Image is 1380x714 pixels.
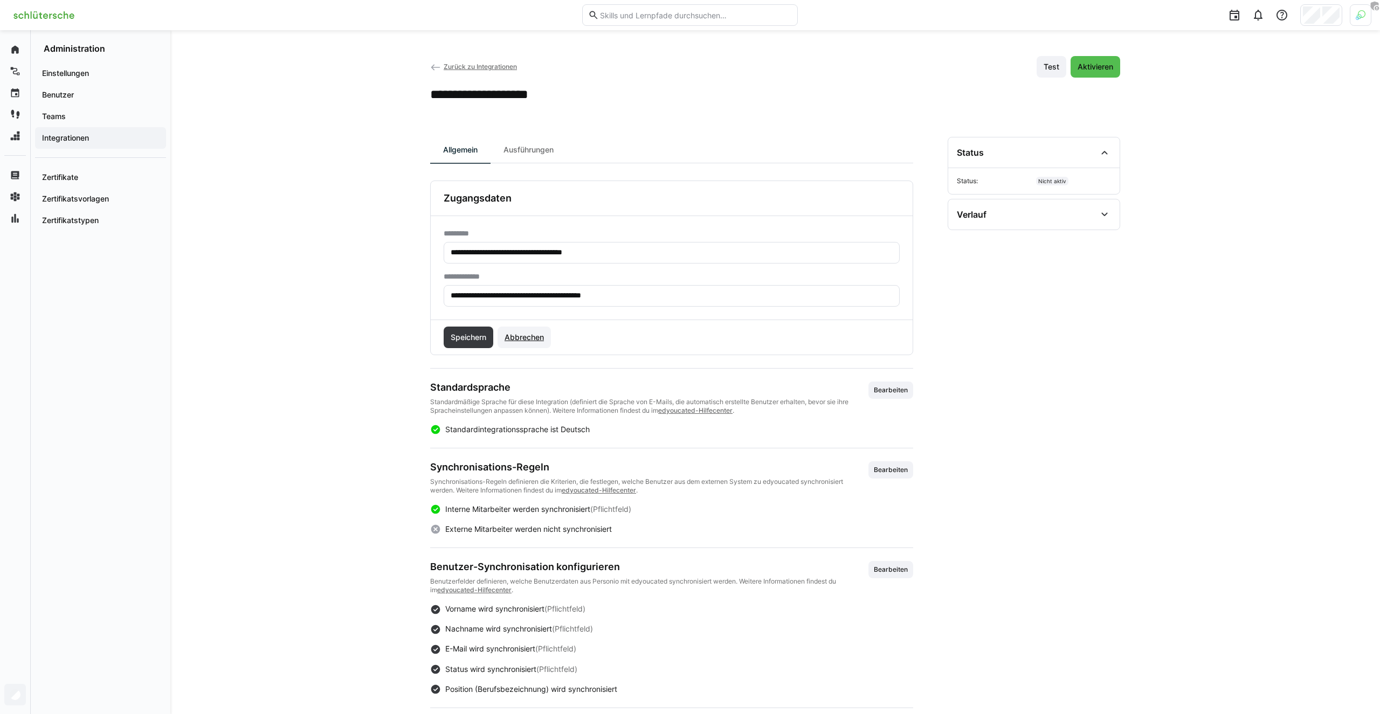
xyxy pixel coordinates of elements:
p: Standardmäßige Sprache für diese Integration (definiert die Sprache von E-Mails, die automatisch ... [430,398,868,415]
a: edyoucated-Hilfecenter [562,486,636,494]
span: Zurück zu Integrationen [444,63,517,71]
h3: Zugangsdaten [444,192,512,204]
span: (Pflichtfeld) [552,624,593,633]
div: Ausführungen [491,137,567,163]
span: Abbrechen [503,332,546,343]
span: (Pflichtfeld) [590,504,631,514]
span: Speichern [449,332,488,343]
span: Standardintegrationssprache ist Deutsch [445,425,590,434]
input: Skills und Lernpfade durchsuchen… [599,10,792,20]
p: Synchronisations-Regeln definieren die Kriterien, die festlegen, welche Benutzer aus dem externen... [430,477,868,495]
span: E-Mail wird synchronisiert [445,644,535,653]
span: (Pflichtfeld) [536,664,577,674]
button: Speichern [444,327,493,348]
span: Status: [957,177,1032,185]
span: Test [1042,61,1061,72]
h3: Standardsprache [430,382,868,393]
span: Bearbeiten [873,466,909,474]
span: Externe Mitarbeiter werden nicht synchronisiert [445,524,612,533]
span: Bearbeiten [873,565,909,574]
span: Vorname wird synchronisiert [445,604,544,613]
span: Aktivieren [1076,61,1115,72]
h3: Benutzer-Synchronisation konfigurieren [430,561,868,573]
button: Abbrechen [498,327,551,348]
button: Aktivieren [1071,56,1120,78]
a: Zurück zu Integrationen [430,63,517,71]
button: Bearbeiten [868,561,913,578]
div: Status [957,147,984,158]
span: Bearbeiten [873,386,909,394]
p: Benutzerfelder definieren, welche Benutzerdaten aus Personio mit edyoucated synchronisiert werden... [430,577,868,594]
button: Bearbeiten [868,382,913,399]
span: (Pflichtfeld) [535,644,576,653]
span: (Pflichtfeld) [544,604,585,613]
span: Position (Berufsbezeichnung) wird synchronisiert [445,684,617,694]
span: Status wird synchronisiert [445,664,536,674]
h3: Synchronisations-Regeln [430,461,868,473]
span: Nicht aktiv [1036,177,1068,185]
button: Bearbeiten [868,461,913,479]
span: Interne Mitarbeiter werden synchronisiert [445,504,590,514]
a: edyoucated-Hilfecenter [437,586,512,594]
div: Verlauf [957,209,986,220]
button: Test [1037,56,1066,78]
span: Nachname wird synchronisiert [445,624,552,633]
div: Allgemein [430,137,491,163]
a: edyoucated-Hilfecenter [658,406,733,414]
